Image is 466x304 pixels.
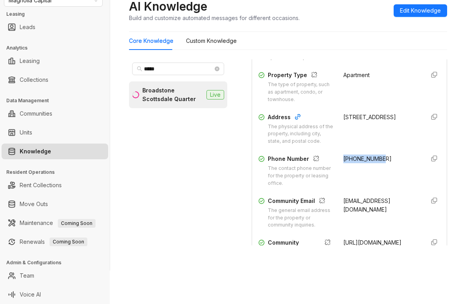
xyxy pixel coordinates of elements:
[268,155,334,165] div: Phone Number
[20,268,34,284] a: Team
[20,106,52,122] a: Communities
[2,72,108,88] li: Collections
[268,71,334,81] div: Property Type
[343,155,392,162] span: [PHONE_NUMBER]
[20,177,62,193] a: Rent Collections
[2,215,108,231] li: Maintenance
[268,207,334,229] div: The general email address for the property or community inquiries.
[2,287,108,302] li: Voice AI
[343,239,402,246] span: [URL][DOMAIN_NAME]
[20,144,51,159] a: Knowledge
[268,197,334,207] div: Community Email
[268,123,334,146] div: The physical address of the property, including city, state, and postal code.
[215,66,219,71] span: close-circle
[20,234,87,250] a: RenewalsComing Soon
[6,97,110,104] h3: Data Management
[206,90,224,99] span: Live
[6,169,110,176] h3: Resident Operations
[2,234,108,250] li: Renewals
[20,72,48,88] a: Collections
[129,14,300,22] div: Build and customize automated messages for different occasions.
[268,165,334,187] div: The contact phone number for the property or leasing office.
[394,4,447,17] button: Edit Knowledge
[20,53,40,69] a: Leasing
[2,125,108,140] li: Units
[6,44,110,52] h3: Analytics
[2,19,108,35] li: Leads
[2,144,108,159] li: Knowledge
[343,113,419,122] div: [STREET_ADDRESS]
[20,287,41,302] a: Voice AI
[2,177,108,193] li: Rent Collections
[6,11,110,18] h3: Leasing
[6,259,110,266] h3: Admin & Configurations
[2,106,108,122] li: Communities
[268,238,334,256] div: Community Website
[2,53,108,69] li: Leasing
[142,86,203,103] div: Broadstone Scottsdale Quarter
[20,196,48,212] a: Move Outs
[2,196,108,212] li: Move Outs
[268,113,334,123] div: Address
[186,37,237,45] div: Custom Knowledge
[129,37,173,45] div: Core Knowledge
[20,125,32,140] a: Units
[343,197,390,213] span: [EMAIL_ADDRESS][DOMAIN_NAME]
[58,219,96,228] span: Coming Soon
[343,72,370,78] span: Apartment
[2,268,108,284] li: Team
[268,81,334,103] div: The type of property, such as apartment, condo, or townhouse.
[50,238,87,246] span: Coming Soon
[20,19,35,35] a: Leads
[137,66,142,72] span: search
[400,6,441,15] span: Edit Knowledge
